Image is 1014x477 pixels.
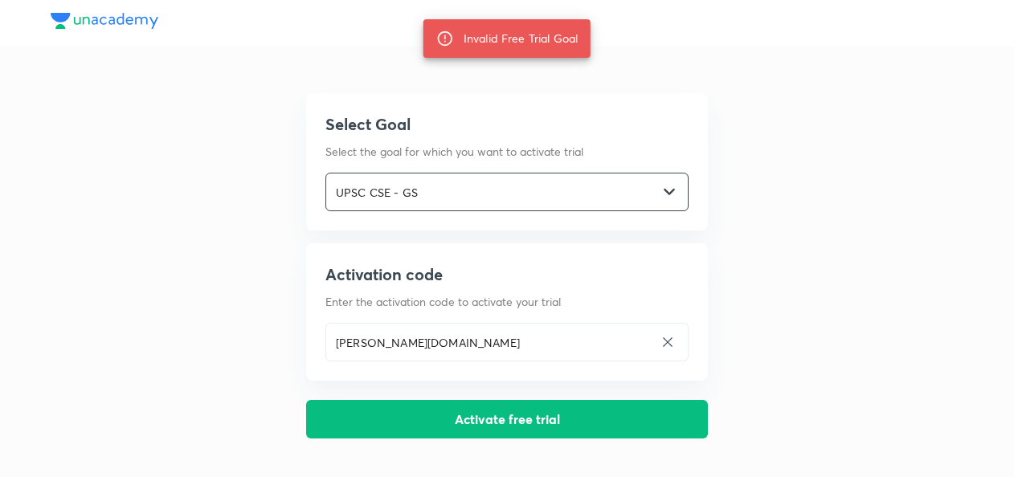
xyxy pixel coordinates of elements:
[325,112,689,137] h5: Select Goal
[326,176,657,209] input: Select goal
[51,13,158,33] a: Unacademy
[664,186,675,198] img: -
[325,143,689,160] p: Select the goal for which you want to activate trial
[325,263,689,287] h5: Activation code
[51,13,158,29] img: Unacademy
[325,293,689,310] p: Enter the activation code to activate your trial
[464,24,578,53] div: Invalid Free Trial Goal
[306,400,708,438] button: Activate free trial
[326,326,654,359] input: Enter activation code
